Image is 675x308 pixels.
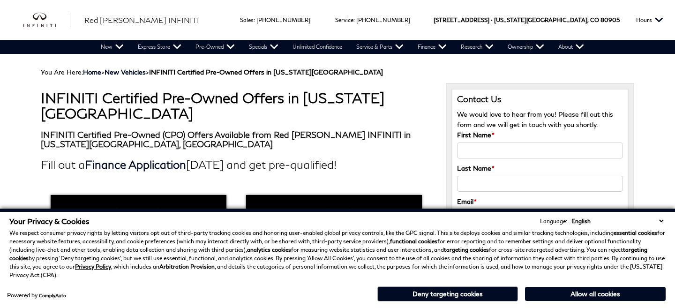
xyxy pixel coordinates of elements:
[23,13,70,28] a: infiniti
[434,16,620,23] a: [STREET_ADDRESS] • [US_STATE][GEOGRAPHIC_DATA], CO 80905
[105,68,146,76] a: New Vehicles
[457,110,613,128] span: We would love to hear from you! Please fill out this form and we will get in touch with you shortly.
[94,40,591,54] nav: Main Navigation
[349,40,411,54] a: Service & Parts
[335,16,353,23] span: Service
[41,90,432,121] h1: INFINITI Certified Pre-Owned Offers in [US_STATE][GEOGRAPHIC_DATA]
[75,263,111,270] a: Privacy Policy
[84,15,199,26] a: Red [PERSON_NAME] INFINITI
[614,229,657,236] strong: essential cookies
[457,94,623,105] h3: Contact Us
[83,68,101,76] a: Home
[390,238,437,245] strong: functional cookies
[454,40,501,54] a: Research
[457,196,477,207] label: Email
[85,158,186,171] a: Finance Application
[105,68,383,76] span: >
[41,68,634,76] div: Breadcrumbs
[551,40,591,54] a: About
[23,13,70,28] img: INFINITI
[353,16,355,23] span: :
[240,16,254,23] span: Sales
[457,163,495,173] label: Last Name
[131,40,188,54] a: Express Store
[7,293,66,298] div: Powered by
[83,68,383,76] span: >
[501,40,551,54] a: Ownership
[285,40,349,54] a: Unlimited Confidence
[377,286,518,301] button: Deny targeting cookies
[256,16,310,23] a: [PHONE_NUMBER]
[188,40,242,54] a: Pre-Owned
[457,130,495,140] label: First Name
[444,246,489,253] strong: targeting cookies
[9,229,666,279] p: We respect consumer privacy rights by letting visitors opt out of third-party tracking cookies an...
[84,15,199,24] span: Red [PERSON_NAME] INFINITI
[569,217,666,225] select: Language Select
[356,16,410,23] a: [PHONE_NUMBER]
[247,246,291,253] strong: analytics cookies
[540,218,567,224] div: Language:
[525,287,666,301] button: Allow all cookies
[149,68,383,76] strong: INFINITI Certified Pre-Owned Offers in [US_STATE][GEOGRAPHIC_DATA]
[242,40,285,54] a: Specials
[411,40,454,54] a: Finance
[39,293,66,298] a: ComplyAuto
[41,130,432,149] h3: INFINITI Certified Pre-Owned (CPO) Offers Available from Red [PERSON_NAME] INFINITI in [US_STATE]...
[94,40,131,54] a: New
[41,68,383,76] span: You Are Here:
[254,16,255,23] span: :
[9,217,90,225] span: Your Privacy & Cookies
[41,158,432,171] h2: Fill out a [DATE] and get pre-qualified!
[159,263,215,270] strong: Arbitration Provision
